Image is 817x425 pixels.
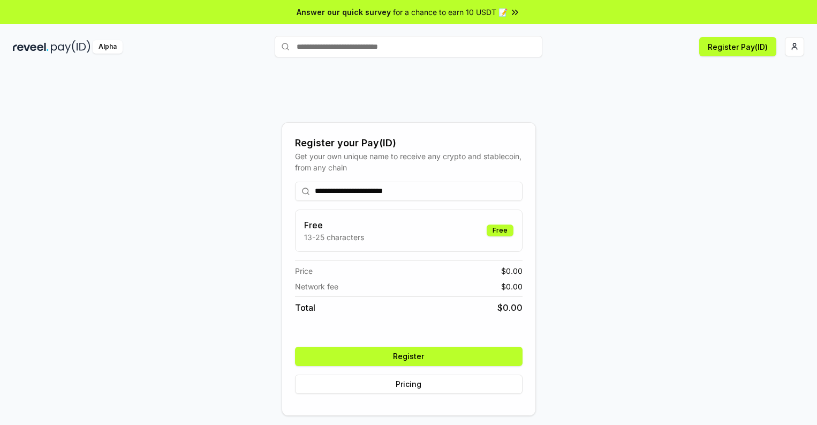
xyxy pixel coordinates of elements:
[501,281,523,292] span: $ 0.00
[93,40,123,54] div: Alpha
[295,136,523,151] div: Register your Pay(ID)
[497,301,523,314] span: $ 0.00
[13,40,49,54] img: reveel_dark
[501,265,523,277] span: $ 0.00
[295,301,315,314] span: Total
[487,225,513,236] div: Free
[51,40,90,54] img: pay_id
[393,6,508,18] span: for a chance to earn 10 USDT 📝
[699,37,776,56] button: Register Pay(ID)
[295,265,313,277] span: Price
[295,375,523,394] button: Pricing
[295,151,523,173] div: Get your own unique name to receive any crypto and stablecoin, from any chain
[304,219,364,232] h3: Free
[297,6,391,18] span: Answer our quick survey
[304,232,364,243] p: 13-25 characters
[295,281,338,292] span: Network fee
[295,347,523,366] button: Register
